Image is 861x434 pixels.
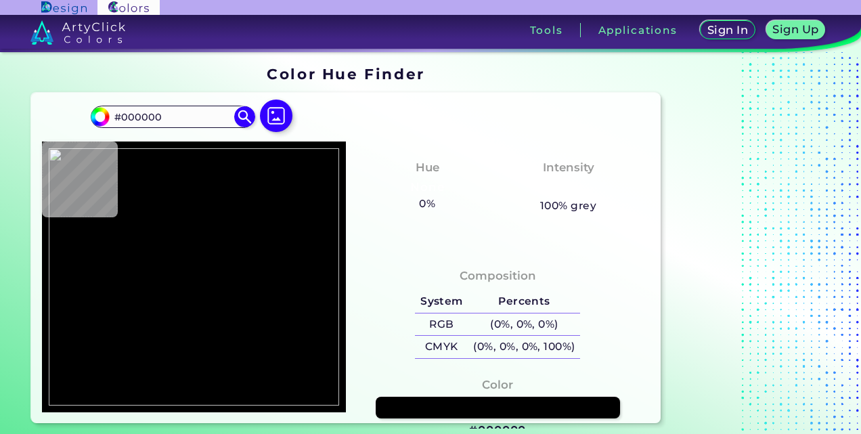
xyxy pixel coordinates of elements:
h1: Color Hue Finder [267,64,424,84]
h3: None [405,179,450,196]
img: logo_artyclick_colors_white.svg [30,20,126,45]
h5: CMYK [415,336,468,358]
a: Sign Up [765,20,827,40]
img: icon picture [260,100,292,132]
img: d4bde3fe-d055-4bc3-93db-6106fd33e44f [49,148,339,406]
h4: Composition [460,266,536,286]
iframe: Advertisement [666,61,835,429]
h5: RGB [415,313,468,336]
h5: 0% [414,195,440,213]
h3: Applications [598,25,678,35]
h5: 100% grey [540,197,596,215]
h3: None [546,179,591,196]
h4: Intensity [543,158,594,177]
h5: Sign In [706,24,749,36]
img: ArtyClick Design logo [41,1,87,14]
h3: Tools [530,25,563,35]
h5: (0%, 0%, 0%) [468,313,581,336]
h5: System [415,290,468,313]
h4: Color [482,375,513,395]
img: icon search [234,106,255,127]
a: Sign In [699,20,757,40]
h4: Hue [416,158,439,177]
h5: (0%, 0%, 0%, 100%) [468,336,581,358]
input: type color.. [110,108,236,126]
h5: Percents [468,290,581,313]
h5: Sign Up [772,24,820,35]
